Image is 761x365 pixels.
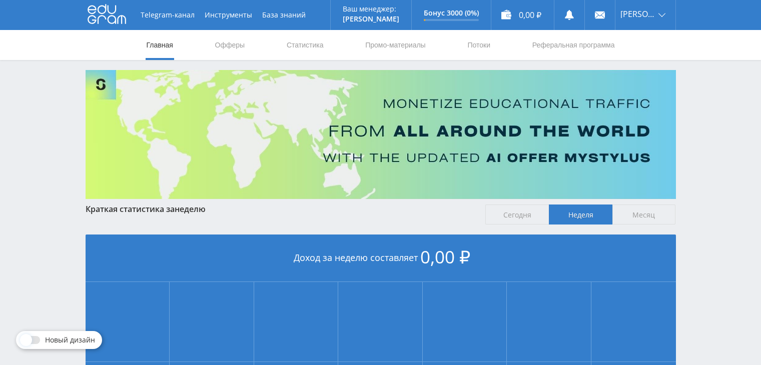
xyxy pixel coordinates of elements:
[45,336,95,344] span: Новый дизайн
[364,30,426,60] a: Промо-материалы
[286,30,325,60] a: Статистика
[146,30,174,60] a: Главная
[549,204,612,224] span: Неделя
[175,203,206,214] span: неделю
[620,10,655,18] span: [PERSON_NAME]
[343,5,399,13] p: Ваш менеджер:
[485,204,549,224] span: Сегодня
[531,30,616,60] a: Реферальная программа
[86,234,676,282] div: Доход за неделю составляет
[612,204,676,224] span: Месяц
[214,30,246,60] a: Офферы
[424,9,479,17] p: Бонус 3000 (0%)
[343,15,399,23] p: [PERSON_NAME]
[420,245,470,268] span: 0,00 ₽
[86,70,676,199] img: Banner
[466,30,491,60] a: Потоки
[86,204,476,213] div: Краткая статистика за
